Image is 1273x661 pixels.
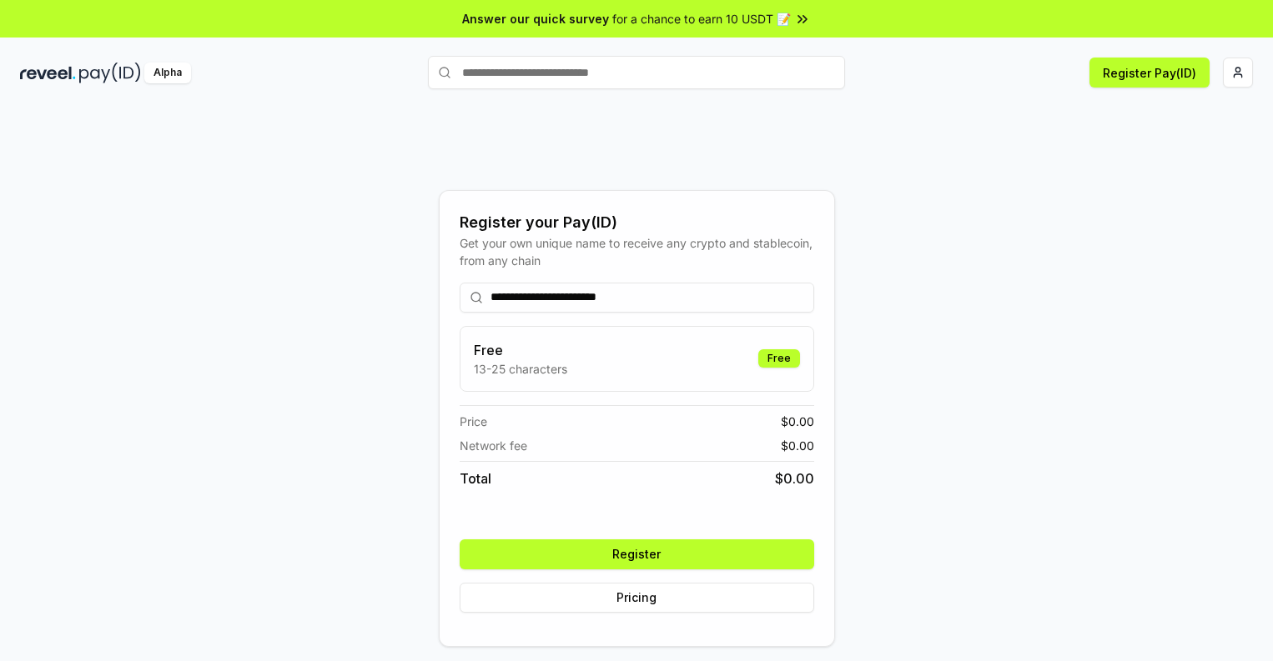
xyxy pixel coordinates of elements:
[781,413,814,430] span: $ 0.00
[462,10,609,28] span: Answer our quick survey
[460,539,814,569] button: Register
[612,10,791,28] span: for a chance to earn 10 USDT 📝
[460,234,814,269] div: Get your own unique name to receive any crypto and stablecoin, from any chain
[460,413,487,430] span: Price
[460,211,814,234] div: Register your Pay(ID)
[781,437,814,454] span: $ 0.00
[758,349,800,368] div: Free
[460,437,527,454] span: Network fee
[460,583,814,613] button: Pricing
[474,340,567,360] h3: Free
[79,63,141,83] img: pay_id
[474,360,567,378] p: 13-25 characters
[144,63,191,83] div: Alpha
[460,468,491,488] span: Total
[775,468,814,488] span: $ 0.00
[1089,58,1210,88] button: Register Pay(ID)
[20,63,76,83] img: reveel_dark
